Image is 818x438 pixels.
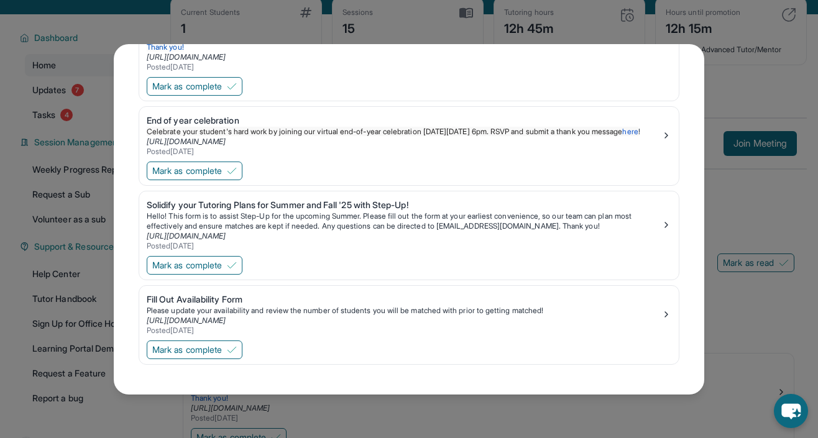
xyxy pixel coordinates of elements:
img: Mark as complete [227,260,237,270]
p: ! [147,127,661,137]
span: Celebrate your student's hard work by joining our virtual end-of-year celebration [DATE][DATE] 6p... [147,127,622,136]
a: [URL][DOMAIN_NAME] [147,231,226,240]
div: Fill Out Availability Form [147,293,661,306]
button: Mark as complete [147,77,242,96]
a: End of year celebrationCelebrate your student's hard work by joining our virtual end-of-year cele... [139,107,679,159]
div: Solidify your Tutoring Plans for Summer and Fall '25 with Step-Up! [147,199,661,211]
p: Hello! This form is to assist Step-Up for the upcoming Summer. Please fill out the form at your e... [147,211,661,231]
div: Posted [DATE] [147,147,661,157]
a: [URL][DOMAIN_NAME] [147,137,226,146]
a: [URL][DOMAIN_NAME] [147,316,226,325]
div: Posted [DATE] [147,241,661,251]
span: Mark as complete [152,80,222,93]
img: Mark as complete [227,345,237,355]
span: Mark as complete [152,344,222,356]
div: End of year celebration [147,114,661,127]
button: Mark as complete [147,340,242,359]
img: Mark as complete [227,166,237,176]
div: Posted [DATE] [147,326,661,335]
a: Fill Out Availability FormPlease update your availability and review the number of students you w... [139,286,679,338]
img: Mark as complete [227,81,237,91]
div: Posted [DATE] [147,62,661,72]
span: Thank you! [147,42,184,52]
button: chat-button [774,394,808,428]
a: [URL][DOMAIN_NAME] [147,52,226,62]
div: Please update your availability and review the number of students you will be matched with prior ... [147,306,661,316]
span: Mark as complete [152,259,222,271]
button: Mark as complete [147,162,242,180]
button: Mark as complete [147,256,242,275]
span: Mark as complete [152,165,222,177]
a: here [622,127,638,136]
a: Solidify your Tutoring Plans for Summer and Fall '25 with Step-Up!Hello! This form is to assist S... [139,191,679,253]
